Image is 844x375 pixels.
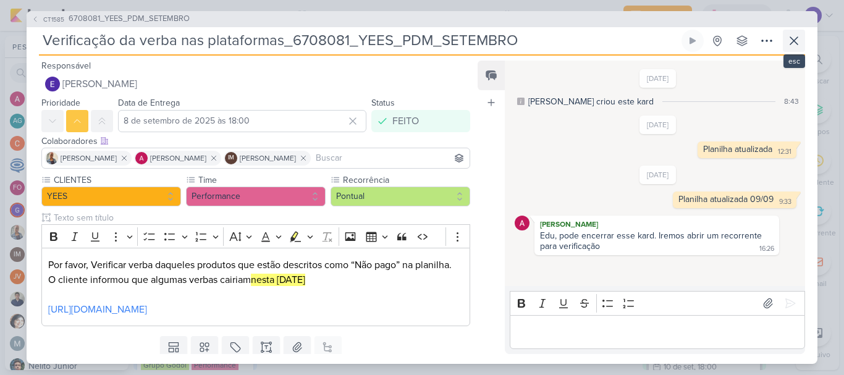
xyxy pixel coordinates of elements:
input: Select a date [118,110,366,132]
label: Data de Entrega [118,98,180,108]
div: Edu, pode encerrar esse kard. Iremos abrir um recorrente para verificação [540,230,764,251]
input: Kard Sem Título [39,30,679,52]
div: Isabella Machado Guimarães [225,152,237,164]
button: [PERSON_NAME] [41,73,470,95]
span: [PERSON_NAME] [61,153,117,164]
div: 12:31 [778,147,791,157]
label: Responsável [41,61,91,71]
span: [PERSON_NAME] [62,77,137,91]
button: FEITO [371,110,470,132]
label: Status [371,98,395,108]
div: Editor toolbar [510,291,805,315]
a: [URL][DOMAIN_NAME] [48,303,147,316]
input: Buscar [313,151,467,166]
label: CLIENTES [53,174,181,187]
div: [PERSON_NAME] criou este kard [528,95,654,108]
p: Por favor, Verificar verba daqueles produtos que estão descritos como “Não pago” na planilha. O c... [48,258,463,287]
p: IM [228,155,234,161]
div: Editor toolbar [41,224,470,248]
label: Recorrência [342,174,470,187]
div: [PERSON_NAME] [537,218,777,230]
div: esc [783,54,805,68]
input: Texto sem título [51,211,470,224]
div: 8:43 [784,96,799,107]
span: [PERSON_NAME] [240,153,296,164]
img: Alessandra Gomes [515,216,530,230]
div: Planilha atualizada 09/09 [678,194,774,204]
img: Eduardo Quaresma [45,77,60,91]
div: Planilha atualizada [703,144,772,154]
div: 9:33 [779,197,791,207]
label: Prioridade [41,98,80,108]
label: Time [197,174,326,187]
div: Editor editing area: main [510,315,805,349]
button: YEES [41,187,181,206]
button: Pontual [331,187,470,206]
mark: nesta [DATE] [251,274,305,286]
div: 16:26 [759,244,774,254]
div: Colaboradores [41,135,470,148]
div: Editor editing area: main [41,248,470,326]
img: Iara Santos [46,152,58,164]
img: Alessandra Gomes [135,152,148,164]
div: Ligar relógio [688,36,698,46]
span: [PERSON_NAME] [150,153,206,164]
button: Performance [186,187,326,206]
div: FEITO [392,114,419,129]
